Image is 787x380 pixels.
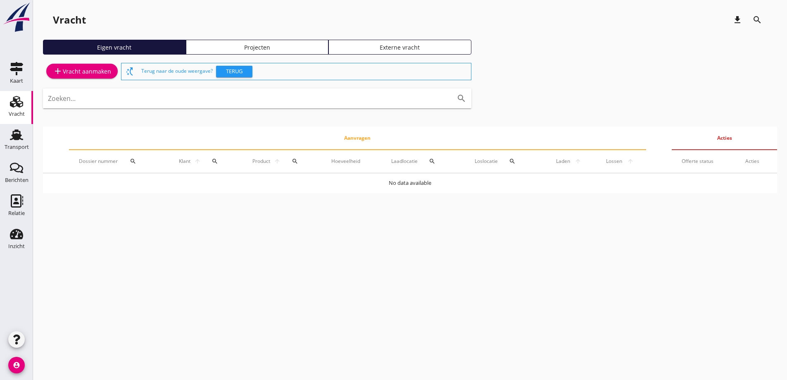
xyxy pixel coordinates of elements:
[53,66,111,76] div: Vracht aanmaken
[43,40,186,55] a: Eigen vracht
[190,43,325,52] div: Projecten
[8,244,25,249] div: Inzicht
[328,40,471,55] a: Externe vracht
[130,158,136,165] i: search
[46,64,118,79] a: Vracht aanmaken
[8,357,25,373] i: account_circle
[53,13,86,26] div: Vracht
[79,151,158,171] div: Dossier nummer
[272,158,282,165] i: arrow_upward
[48,92,443,105] input: Zoeken...
[292,158,298,165] i: search
[509,158,516,165] i: search
[682,158,725,165] div: Offerte status
[10,78,23,84] div: Kaart
[53,66,63,76] i: add
[391,151,455,171] div: Laadlocatie
[47,43,182,52] div: Eigen vracht
[9,111,25,117] div: Vracht
[752,15,762,25] i: search
[250,158,272,165] span: Product
[732,15,742,25] i: download
[475,151,534,171] div: Loslocatie
[554,158,572,165] span: Laden
[177,158,192,165] span: Klant
[212,158,218,165] i: search
[457,93,466,103] i: search
[186,40,329,55] a: Projecten
[141,63,468,80] div: Terug naar de oude weergave?
[125,67,135,76] i: switch_access_shortcut
[216,66,252,77] button: Terug
[5,177,29,183] div: Berichten
[8,210,25,216] div: Relatie
[429,158,435,165] i: search
[604,158,625,165] span: Lossen
[5,144,29,150] div: Transport
[331,158,371,165] div: Hoeveelheid
[69,127,646,150] th: Aanvragen
[745,158,767,165] div: Acties
[672,127,777,150] th: Acties
[219,67,249,76] div: Terug
[625,158,636,165] i: arrow_upward
[2,2,31,33] img: logo-small.a267ee39.svg
[573,158,584,165] i: arrow_upward
[332,43,468,52] div: Externe vracht
[193,158,202,165] i: arrow_upward
[43,173,777,193] td: No data available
